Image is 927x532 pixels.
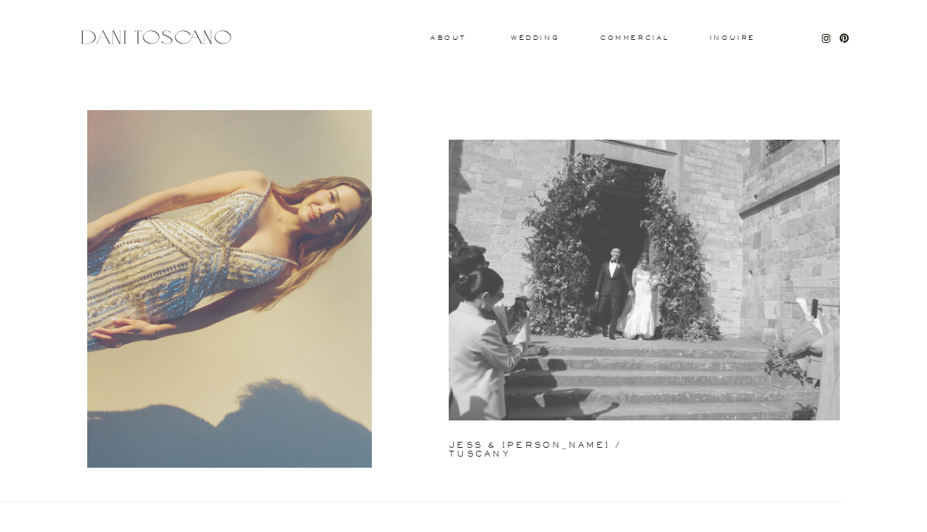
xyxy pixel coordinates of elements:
a: jess & [PERSON_NAME] / tuscany [449,441,679,447]
a: wedding [511,35,559,40]
a: commercial [600,35,668,41]
a: Inquire [709,35,756,42]
a: About [430,35,463,40]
